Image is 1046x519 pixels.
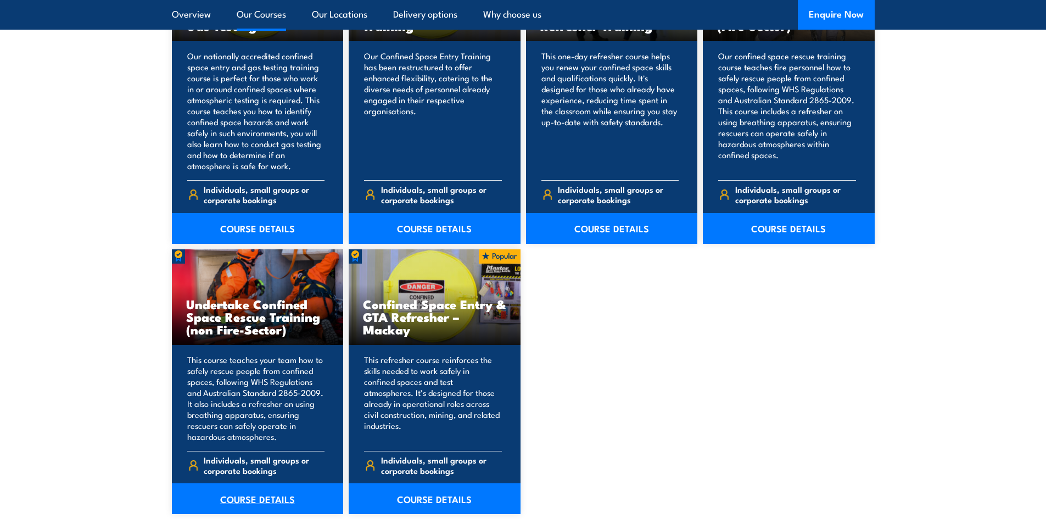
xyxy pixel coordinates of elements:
[526,213,698,244] a: COURSE DETAILS
[186,7,329,32] h3: Confined Space with Gas Testing
[381,455,502,476] span: Individuals, small groups or corporate bookings
[349,483,521,514] a: COURSE DETAILS
[558,184,679,205] span: Individuals, small groups or corporate bookings
[186,298,329,336] h3: Undertake Confined Space Rescue Training (non Fire-Sector)
[364,354,502,442] p: This refresher course reinforces the skills needed to work safely in confined spaces and test atm...
[187,354,325,442] p: This course teaches your team how to safely rescue people from confined spaces, following WHS Reg...
[172,213,344,244] a: COURSE DETAILS
[172,483,344,514] a: COURSE DETAILS
[204,455,325,476] span: Individuals, small groups or corporate bookings
[703,213,875,244] a: COURSE DETAILS
[541,51,679,171] p: This one-day refresher course helps you renew your confined space skills and qualifications quick...
[349,213,521,244] a: COURSE DETAILS
[204,184,325,205] span: Individuals, small groups or corporate bookings
[735,184,856,205] span: Individuals, small groups or corporate bookings
[363,298,506,336] h3: Confined Space Entry & GTA Refresher – Mackay
[187,51,325,171] p: Our nationally accredited confined space entry and gas testing training course is perfect for tho...
[381,184,502,205] span: Individuals, small groups or corporate bookings
[718,51,856,171] p: Our confined space rescue training course teaches fire personnel how to safely rescue people from...
[540,7,684,32] h3: Confined Space Entry Refresher Training
[364,51,502,171] p: Our Confined Space Entry Training has been restructured to offer enhanced flexibility, catering t...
